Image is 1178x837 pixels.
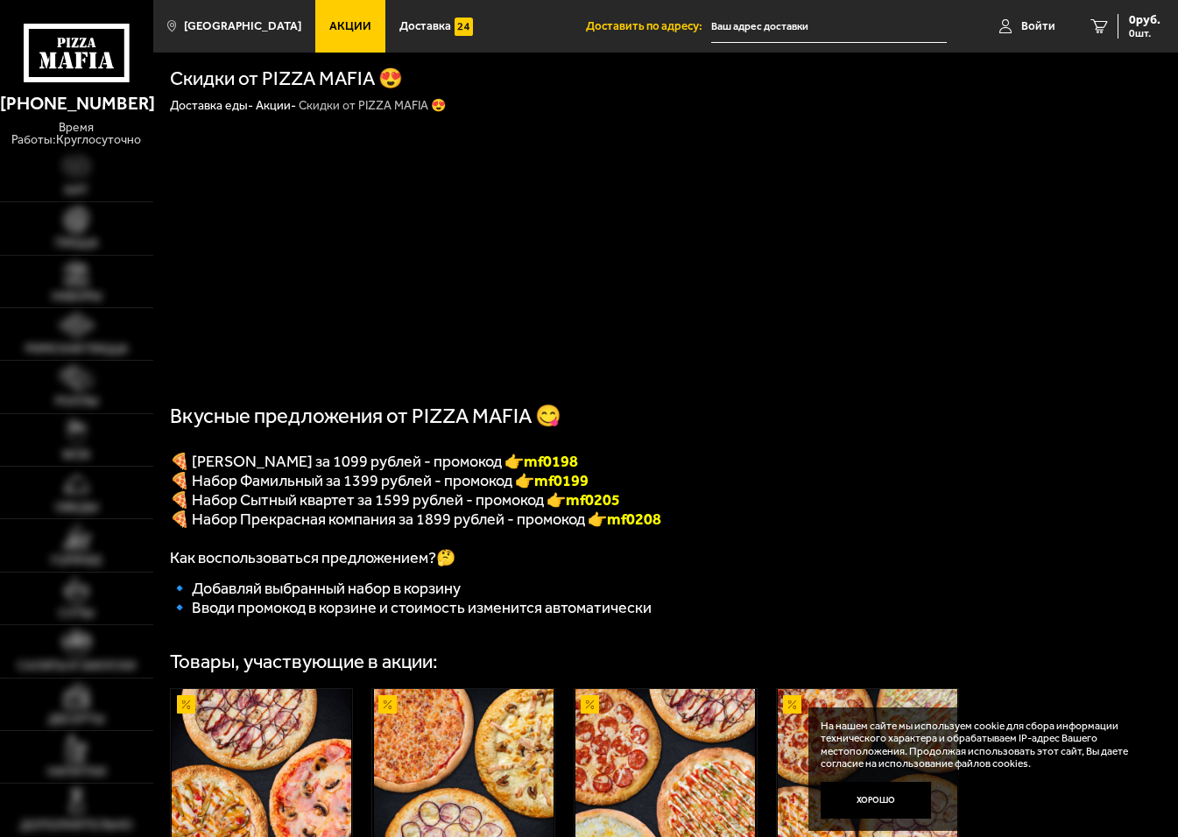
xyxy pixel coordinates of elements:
[1021,20,1055,32] span: Войти
[170,510,607,529] span: 🍕 Набор Прекрасная компания за 1899 рублей - промокод 👉
[20,819,132,832] span: Дополнительно
[177,695,195,714] img: Акционный
[256,98,296,113] a: Акции-
[378,695,397,714] img: Акционный
[455,18,473,36] img: 15daf4d41897b9f0e9f617042186c801.svg
[51,555,102,567] span: Горячее
[821,720,1139,770] p: На нашем сайте мы используем cookie для сбора информации технического характера и обрабатываем IP...
[581,695,599,714] img: Акционный
[170,69,403,88] h1: Скидки от PIZZA MAFIA 😍
[52,291,102,303] span: Наборы
[18,660,136,672] span: Салаты и закуски
[711,11,947,43] input: Ваш адрес доставки
[170,652,438,672] div: Товары, участвующие в акции:
[329,20,371,32] span: Акции
[47,766,106,778] span: Напитки
[170,452,578,471] span: 🍕 [PERSON_NAME] за 1099 рублей - промокод 👉
[566,490,620,510] b: mf0205
[62,449,91,461] span: WOK
[299,98,446,114] div: Скидки от PIZZA MAFIA 😍
[399,20,451,32] span: Доставка
[586,20,711,32] span: Доставить по адресу:
[48,714,104,726] span: Десерты
[170,548,455,567] span: Как воспользоваться предложением?🤔
[783,695,801,714] img: Акционный
[170,598,652,617] span: 🔹 Вводи промокод в корзине и стоимость изменится автоматически
[170,471,589,490] span: 🍕 Набор Фамильный за 1399 рублей - промокод 👉
[59,608,94,620] span: Супы
[55,237,98,250] span: Пицца
[184,20,301,32] span: [GEOGRAPHIC_DATA]
[55,502,98,514] span: Обеды
[1129,14,1160,26] span: 0 руб.
[64,185,88,197] span: Хит
[170,579,461,598] span: 🔹 Добавляй выбранный набор в корзину
[25,343,128,355] span: Римская пицца
[170,98,253,113] a: Доставка еды-
[55,396,98,408] span: Роллы
[607,510,661,529] span: mf0208
[1129,28,1160,39] span: 0 шт.
[524,452,578,471] font: mf0198
[170,404,561,428] span: Вкусные предложения от PIZZA MAFIA 😋
[821,782,931,819] button: Хорошо
[534,471,589,490] b: mf0199
[170,490,620,510] span: 🍕 Набор Сытный квартет за 1599 рублей - промокод 👉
